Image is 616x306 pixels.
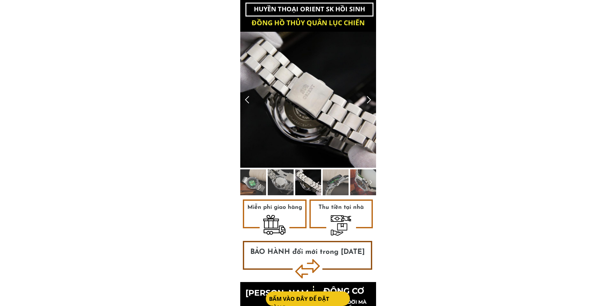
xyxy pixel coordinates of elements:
[314,286,373,296] h3: ĐỘng cơ
[243,19,373,27] h2: ĐỒNG HỒ THỦY QUÂN LỤC CHIẾN
[247,5,372,13] h2: HUYỀN THOẠI ORIENT SK HỒI SINH
[243,246,372,258] h3: BẢO HÀNH đổi mới trong [DATE]
[243,203,307,212] h3: Miễn phí giao hàng
[309,203,373,212] h3: Thu tiền tại nhà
